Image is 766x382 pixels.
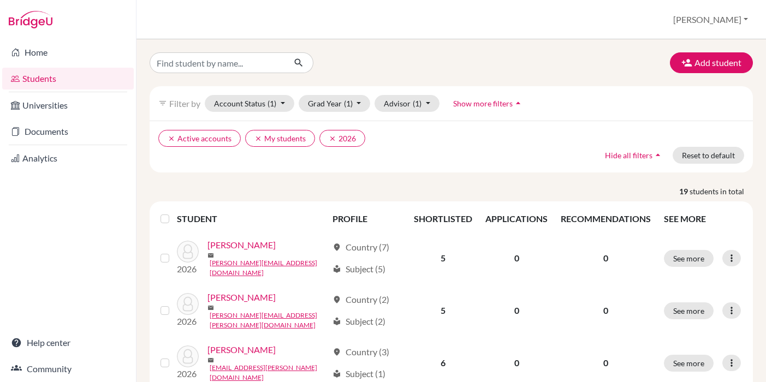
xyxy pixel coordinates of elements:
[177,206,326,232] th: STUDENT
[2,121,134,142] a: Documents
[150,52,285,73] input: Find student by name...
[444,95,533,112] button: Show more filtersarrow_drop_up
[679,186,690,197] strong: 19
[673,147,744,164] button: Reset to default
[169,98,200,109] span: Filter by
[2,94,134,116] a: Universities
[177,315,199,328] p: 2026
[513,98,524,109] i: arrow_drop_up
[332,241,389,254] div: Country (7)
[670,52,753,73] button: Add student
[207,305,214,311] span: mail
[326,206,407,232] th: PROFILE
[561,356,651,369] p: 0
[690,186,753,197] span: students in total
[664,302,714,319] button: See more
[561,252,651,265] p: 0
[9,11,52,28] img: Bridge-U
[332,295,341,304] span: location_on
[657,206,749,232] th: SEE MORE
[319,130,365,147] button: clear2026
[205,95,294,112] button: Account Status(1)
[332,293,389,306] div: Country (2)
[407,284,479,337] td: 5
[168,135,175,142] i: clear
[2,332,134,354] a: Help center
[596,147,673,164] button: Hide all filtersarrow_drop_up
[561,304,651,317] p: 0
[332,262,385,276] div: Subject (5)
[207,343,276,356] a: [PERSON_NAME]
[207,291,276,304] a: [PERSON_NAME]
[332,317,341,326] span: local_library
[329,135,336,142] i: clear
[207,357,214,363] span: mail
[332,369,341,378] span: local_library
[664,355,714,372] button: See more
[2,147,134,169] a: Analytics
[207,238,276,252] a: [PERSON_NAME]
[177,293,199,315] img: Arce, Ezequiel
[407,206,479,232] th: SHORTLISTED
[177,241,199,262] img: Acebey, Felipe
[479,284,554,337] td: 0
[268,99,276,108] span: (1)
[210,311,328,330] a: [PERSON_NAME][EMAIL_ADDRESS][PERSON_NAME][DOMAIN_NAME]
[207,252,214,259] span: mail
[332,243,341,252] span: location_on
[2,68,134,89] a: Students
[554,206,657,232] th: RECOMMENDATIONS
[344,99,353,108] span: (1)
[332,315,385,328] div: Subject (2)
[413,99,421,108] span: (1)
[177,367,199,380] p: 2026
[668,9,753,30] button: [PERSON_NAME]
[479,206,554,232] th: APPLICATIONS
[158,99,167,108] i: filter_list
[158,130,241,147] button: clearActive accounts
[652,150,663,160] i: arrow_drop_up
[605,151,652,160] span: Hide all filters
[332,348,341,356] span: location_on
[299,95,371,112] button: Grad Year(1)
[664,250,714,267] button: See more
[479,232,554,284] td: 0
[332,367,385,380] div: Subject (1)
[2,41,134,63] a: Home
[254,135,262,142] i: clear
[177,345,199,367] img: Argote, Ian
[375,95,440,112] button: Advisor(1)
[245,130,315,147] button: clearMy students
[407,232,479,284] td: 5
[2,358,134,380] a: Community
[210,258,328,278] a: [PERSON_NAME][EMAIL_ADDRESS][DOMAIN_NAME]
[332,345,389,359] div: Country (3)
[332,265,341,273] span: local_library
[453,99,513,108] span: Show more filters
[177,262,199,276] p: 2026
